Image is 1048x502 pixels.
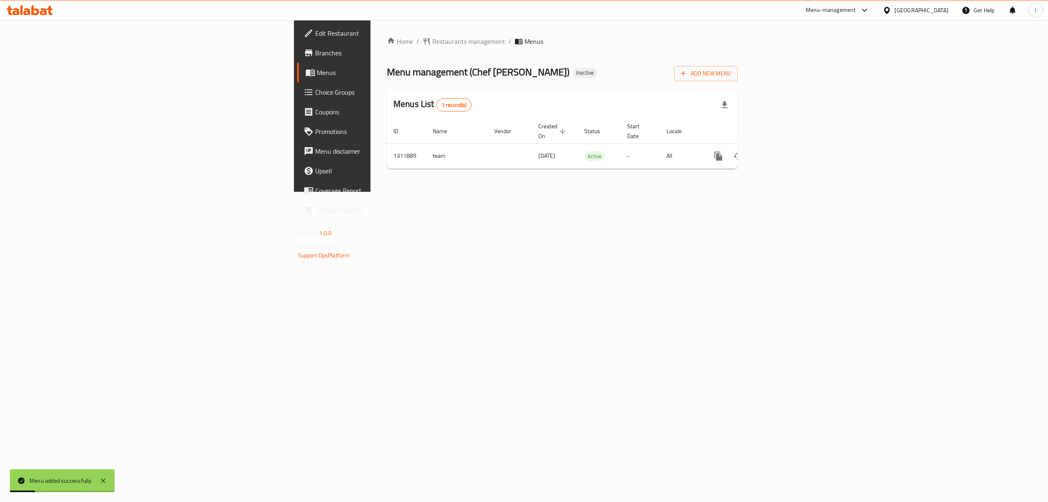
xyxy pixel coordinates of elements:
[315,146,463,156] span: Menu disclaimer
[387,36,738,46] nav: breadcrumb
[393,98,472,111] h2: Menus List
[666,126,692,136] span: Locale
[681,68,731,79] span: Add New Menu
[894,6,949,15] div: [GEOGRAPHIC_DATA]
[702,119,794,144] th: Actions
[508,36,511,46] li: /
[297,82,469,102] a: Choice Groups
[297,200,469,220] a: Grocery Checklist
[315,107,463,117] span: Coupons
[387,119,794,169] table: enhanced table
[297,161,469,181] a: Upsell
[298,242,336,252] span: Get support on:
[437,101,472,109] span: 1 record(s)
[297,102,469,122] a: Coupons
[573,69,597,76] span: Inactive
[315,48,463,58] span: Branches
[524,36,543,46] span: Menus
[538,150,555,161] span: [DATE]
[433,126,458,136] span: Name
[315,166,463,176] span: Upsell
[584,152,605,161] span: Active
[674,66,738,81] button: Add New Menu
[494,126,522,136] span: Vendor
[1035,6,1036,15] span: l
[297,43,469,63] a: Branches
[315,28,463,38] span: Edit Restaurant
[297,23,469,43] a: Edit Restaurant
[298,228,318,239] span: Version:
[573,68,597,78] div: Inactive
[29,476,92,485] div: Menu added successfully
[319,228,332,239] span: 1.0.0
[315,87,463,97] span: Choice Groups
[315,186,463,195] span: Coverage Report
[315,205,463,215] span: Grocery Checklist
[297,122,469,141] a: Promotions
[393,126,409,136] span: ID
[436,98,472,111] div: Total records count
[297,63,469,82] a: Menus
[584,126,611,136] span: Status
[728,146,748,166] button: Change Status
[297,141,469,161] a: Menu disclaimer
[621,143,660,168] td: -
[660,143,702,168] td: All
[715,95,734,115] div: Export file
[317,68,463,77] span: Menus
[806,5,856,15] div: Menu-management
[297,181,469,200] a: Coverage Report
[538,121,568,141] span: Created On
[627,121,650,141] span: Start Date
[298,250,350,261] a: Support.OpsPlatform
[709,146,728,166] button: more
[387,63,569,81] span: Menu management ( Chef [PERSON_NAME] )
[315,127,463,136] span: Promotions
